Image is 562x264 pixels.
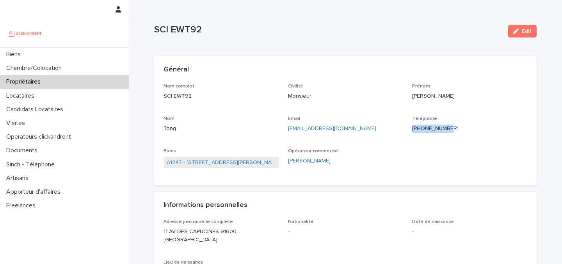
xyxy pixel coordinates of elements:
p: SCI EWT92 [164,92,279,100]
span: Email [288,116,300,121]
span: Date de naissance [412,219,454,224]
h2: Général [164,66,189,74]
button: Edit [508,25,537,37]
p: [PERSON_NAME] [412,92,527,100]
p: Propriétaires [3,78,47,86]
p: Visites [3,120,31,127]
img: UCB0brd3T0yccxBKYDjQ [6,25,44,41]
p: Tong [164,125,279,133]
p: Documents [3,147,44,154]
p: Locataires [3,92,41,100]
span: Biens [164,149,176,153]
p: Sinch - Téléphone [3,161,61,168]
ringoverc2c-84e06f14122c: Call with Ringover [412,126,459,131]
p: 11 AV DES CAPUCINES 91600 [GEOGRAPHIC_DATA] [164,228,279,244]
p: SCI EWT92 [154,24,502,36]
p: Artisans [3,175,35,182]
p: Monsieur [288,92,403,100]
h2: Informations personnelles [164,201,247,210]
p: Chambre/Colocation [3,64,68,72]
span: Civilité [288,84,303,89]
a: [EMAIL_ADDRESS][DOMAIN_NAME] [288,126,376,131]
p: Freelances [3,202,42,209]
span: Prénom [412,84,430,89]
span: Nom [164,116,174,121]
span: Nationalité [288,219,313,224]
p: Biens [3,51,27,58]
ringoverc2c-number-84e06f14122c: [PHONE_NUMBER] [412,126,459,131]
span: Edit [522,29,532,34]
span: Adresse personnelle complète [164,219,233,224]
a: [PERSON_NAME] [288,157,331,165]
span: Téléphone [412,116,437,121]
p: Candidats Locataires [3,106,69,113]
p: - [288,228,403,236]
p: - [412,228,527,236]
span: Nom complet [164,84,194,89]
span: Opérateur commercial [288,149,339,153]
p: Operateurs clickandrent [3,133,77,141]
p: Apporteur d'affaires [3,188,67,196]
a: A1247 - [STREET_ADDRESS][PERSON_NAME] [167,159,276,167]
